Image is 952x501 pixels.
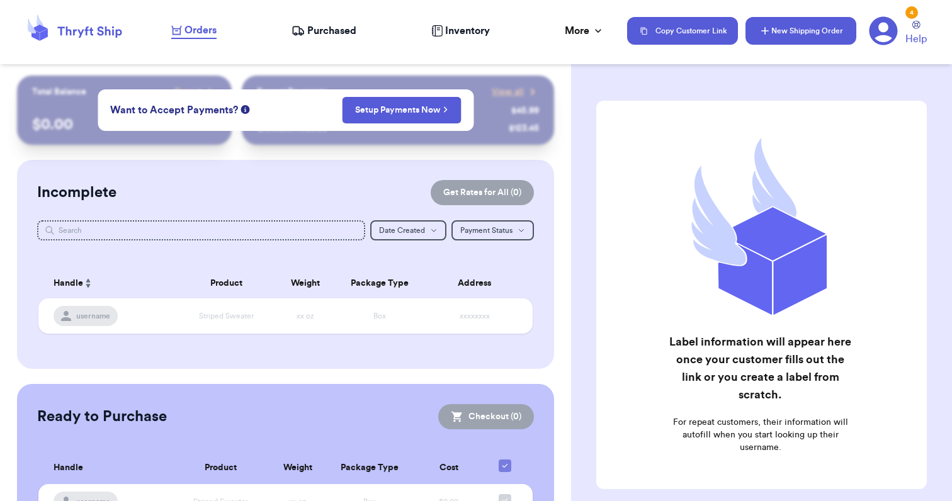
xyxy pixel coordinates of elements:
input: Search [37,220,365,240]
div: 4 [905,6,918,19]
span: xx oz [297,312,314,320]
button: Payment Status [451,220,534,240]
th: Cost [413,452,485,484]
a: Inventory [431,23,490,38]
span: Box [373,312,386,320]
button: Sort ascending [83,276,93,291]
button: Setup Payments Now [342,97,461,123]
p: For repeat customers, their information will autofill when you start looking up their username. [668,416,853,454]
a: Orders [171,23,217,39]
h2: Incomplete [37,183,116,203]
span: Inventory [445,23,490,38]
th: Package Type [326,452,412,484]
span: View all [492,86,524,98]
span: Payout [174,86,201,98]
th: Weight [276,268,335,298]
p: Recent Payments [257,86,327,98]
th: Weight [269,452,326,484]
th: Address [424,268,533,298]
span: username [76,311,110,321]
span: Date Created [379,227,425,234]
span: Handle [54,277,83,290]
span: Handle [54,461,83,475]
a: Help [905,21,927,47]
span: xxxxxxxx [460,312,490,320]
button: New Shipping Order [745,17,856,45]
th: Package Type [335,268,424,298]
button: Checkout (0) [438,404,534,429]
span: Payment Status [460,227,513,234]
span: Striped Sweater [199,312,254,320]
span: Orders [184,23,217,38]
a: Payout [174,86,217,98]
div: $ 123.45 [509,122,539,135]
a: Setup Payments Now [355,104,448,116]
button: Get Rates for All (0) [431,180,534,205]
a: View all [492,86,539,98]
h2: Ready to Purchase [37,407,167,427]
p: Total Balance [32,86,86,98]
div: $ 45.99 [511,104,539,117]
h2: Label information will appear here once your customer fills out the link or you create a label fr... [668,333,853,403]
span: Want to Accept Payments? [110,103,238,118]
th: Product [177,268,276,298]
button: Copy Customer Link [627,17,738,45]
button: Date Created [370,220,446,240]
span: Help [905,31,927,47]
a: 4 [869,16,898,45]
a: Purchased [292,23,356,38]
span: Purchased [307,23,356,38]
p: $ 0.00 [32,115,217,135]
th: Product [173,452,269,484]
div: More [565,23,604,38]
